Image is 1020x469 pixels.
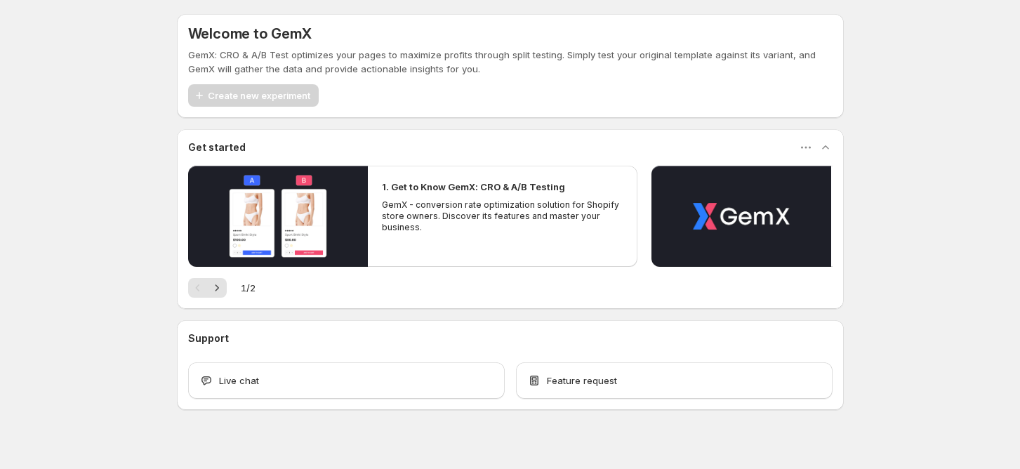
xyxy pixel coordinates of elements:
button: Next [207,278,227,298]
span: 1 / 2 [241,281,256,295]
nav: Pagination [188,278,227,298]
button: Play video [188,166,368,267]
p: GemX - conversion rate optimization solution for Shopify store owners. Discover its features and ... [382,199,623,233]
span: Feature request [547,374,617,388]
h3: Support [188,331,229,345]
h5: Welcome to GemX [188,25,312,42]
h3: Get started [188,140,246,154]
span: Live chat [219,374,259,388]
h2: 1. Get to Know GemX: CRO & A/B Testing [382,180,565,194]
p: GemX: CRO & A/B Test optimizes your pages to maximize profits through split testing. Simply test ... [188,48,833,76]
button: Play video [651,166,831,267]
